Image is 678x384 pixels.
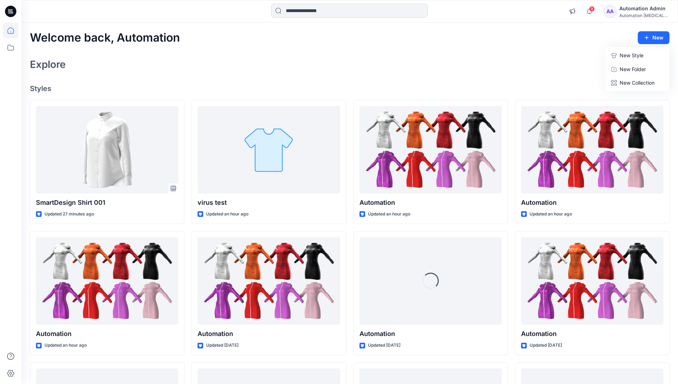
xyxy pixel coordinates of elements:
a: Automation [198,237,340,325]
p: SmartDesign Shirt 001 [36,198,178,208]
p: Updated an hour ago [530,210,572,218]
p: Automation [198,329,340,339]
a: SmartDesign Shirt 001 [36,106,178,194]
h2: Explore [30,59,66,70]
p: Updated [DATE] [206,342,238,349]
a: Automation [521,237,663,325]
h2: Welcome back, Automation [30,31,180,44]
p: New Collection [620,79,655,87]
p: Updated [DATE] [530,342,562,349]
a: New Style [607,48,668,63]
p: Automation [36,329,178,339]
a: virus test [198,106,340,194]
p: virus test [198,198,340,208]
span: 9 [589,6,595,12]
a: Automation [359,106,502,194]
p: Updated an hour ago [206,210,248,218]
a: Automation [36,237,178,325]
p: Updated an hour ago [368,210,410,218]
div: Automation Admin [619,4,669,13]
p: New Folder [620,65,646,73]
button: New [638,31,669,44]
p: Updated 27 minutes ago [44,210,94,218]
div: AA [604,5,616,18]
p: New Style [620,51,643,60]
p: Automation [359,329,502,339]
p: Updated [DATE] [368,342,400,349]
div: Automation [MEDICAL_DATA]... [619,13,669,18]
p: Updated an hour ago [44,342,87,349]
p: Automation [521,329,663,339]
h4: Styles [30,84,669,93]
p: Automation [359,198,502,208]
a: Automation [521,106,663,194]
p: Automation [521,198,663,208]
